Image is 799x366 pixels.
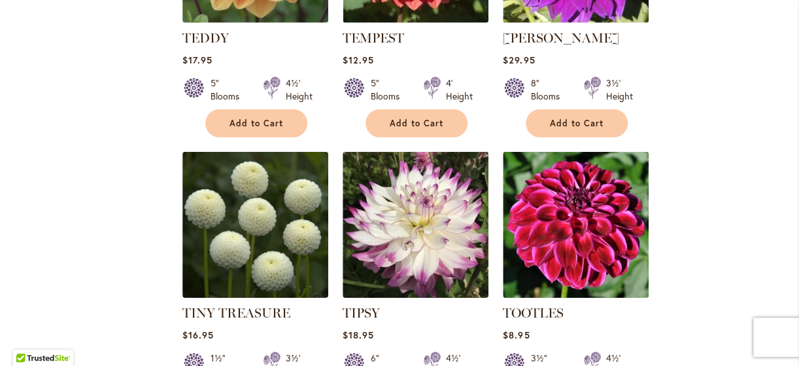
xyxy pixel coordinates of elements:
[286,77,313,103] div: 4½' Height
[503,305,564,321] a: TOOTLES
[606,77,633,103] div: 3½' Height
[526,109,628,137] button: Add to Cart
[503,152,649,298] img: Tootles
[343,288,488,301] a: TIPSY
[343,329,374,341] span: $18.95
[531,77,568,103] div: 8" Blooms
[503,13,649,26] a: Thomas Edison
[503,329,530,341] span: $8.95
[343,152,488,298] img: TIPSY
[182,305,290,321] a: TINY TREASURE
[182,30,229,46] a: TEDDY
[343,305,380,321] a: TIPSY
[182,288,328,301] a: TINY TREASURE
[182,152,328,298] img: TINY TREASURE
[390,118,443,129] span: Add to Cart
[343,30,404,46] a: TEMPEST
[182,329,214,341] span: $16.95
[182,13,328,26] a: Teddy
[10,320,46,356] iframe: Launch Accessibility Center
[229,118,283,129] span: Add to Cart
[503,30,619,46] a: [PERSON_NAME]
[365,109,467,137] button: Add to Cart
[503,54,535,66] span: $29.95
[503,288,649,301] a: Tootles
[205,109,307,137] button: Add to Cart
[343,54,374,66] span: $12.95
[446,77,473,103] div: 4' Height
[371,77,407,103] div: 5" Blooms
[343,13,488,26] a: TEMPEST
[211,77,247,103] div: 5" Blooms
[550,118,603,129] span: Add to Cart
[182,54,212,66] span: $17.95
